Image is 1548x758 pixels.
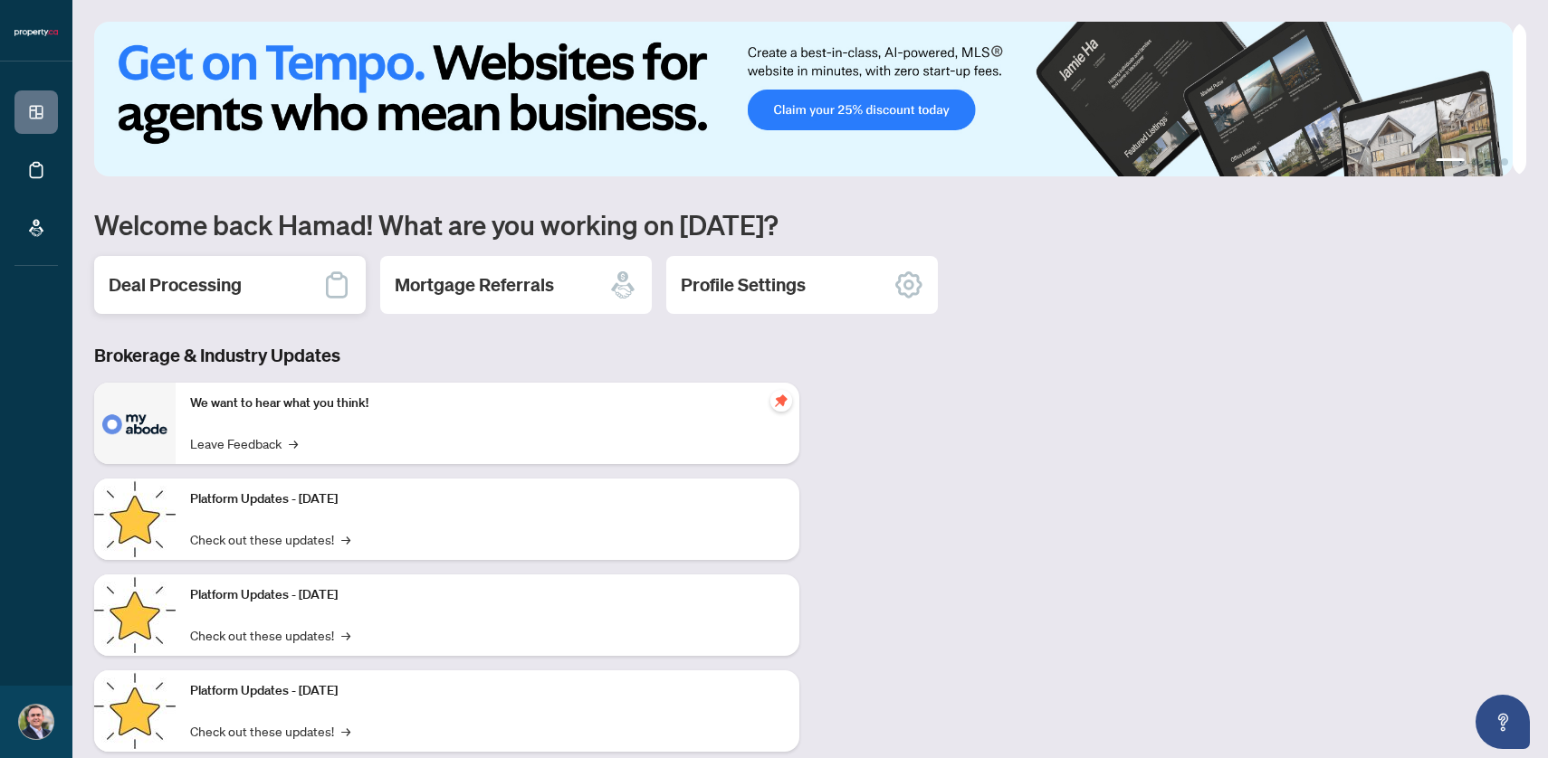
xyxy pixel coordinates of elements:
img: logo [14,27,58,38]
h2: Profile Settings [681,272,806,298]
img: Slide 0 [94,22,1513,176]
p: Platform Updates - [DATE] [190,585,785,605]
p: Platform Updates - [DATE] [190,489,785,509]
h2: Mortgage Referrals [395,272,554,298]
p: Platform Updates - [DATE] [190,681,785,701]
a: Check out these updates!→ [190,529,350,549]
img: Profile Icon [19,705,53,739]
button: 4 [1501,158,1508,166]
p: We want to hear what you think! [190,393,785,413]
img: We want to hear what you think! [94,383,176,464]
a: Check out these updates!→ [190,721,350,741]
button: Open asap [1476,695,1530,749]
h2: Deal Processing [109,272,242,298]
a: Check out these updates!→ [190,625,350,645]
span: → [289,433,298,453]
img: Platform Updates - June 23, 2025 [94,670,176,752]
button: 2 [1472,158,1479,166]
img: Platform Updates - July 21, 2025 [94,478,176,560]
span: → [341,625,350,645]
span: → [341,529,350,549]
h1: Welcome back Hamad! What are you working on [DATE]? [94,207,1526,242]
img: Platform Updates - July 8, 2025 [94,574,176,656]
span: → [341,721,350,741]
h3: Brokerage & Industry Updates [94,343,799,368]
span: pushpin [770,390,792,412]
a: Leave Feedback→ [190,433,298,453]
button: 1 [1436,158,1465,166]
button: 3 [1486,158,1494,166]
